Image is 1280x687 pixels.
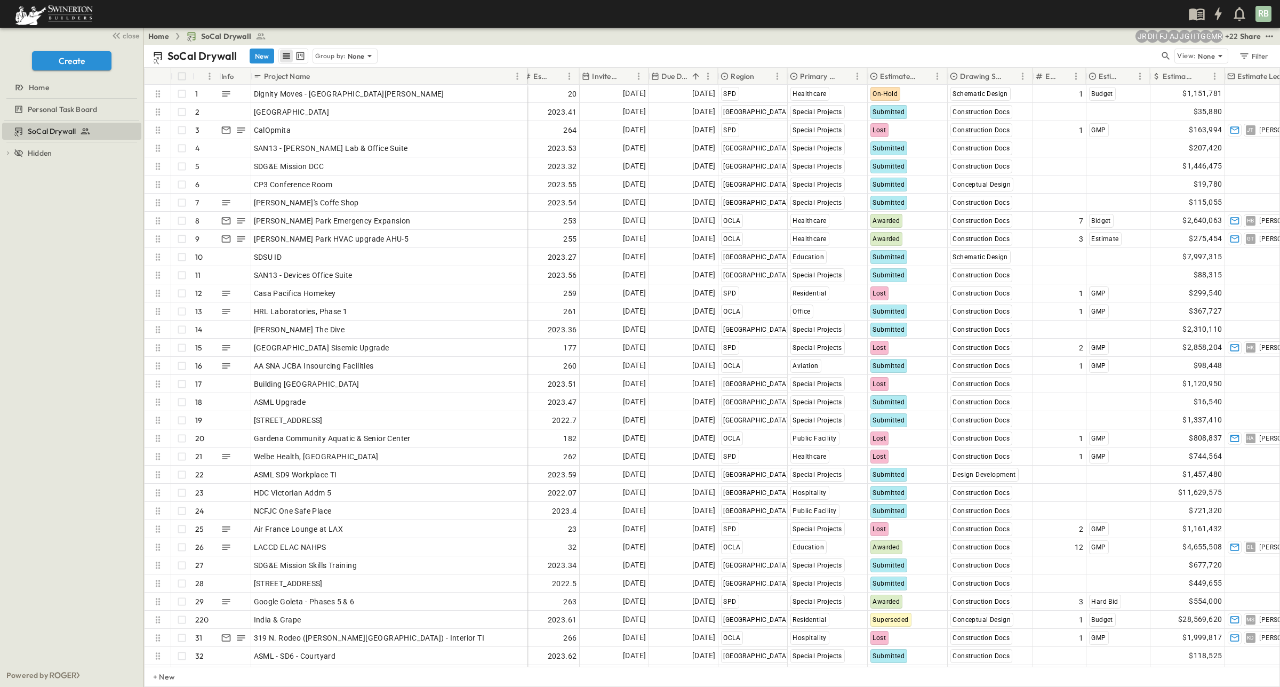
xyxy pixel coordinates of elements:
span: Submitted [873,417,905,424]
span: [DATE] [623,124,646,136]
span: 3 [1079,234,1083,244]
span: Submitted [873,108,905,116]
span: GMP [1091,344,1106,352]
button: Menu [851,70,863,83]
span: $207,420 [1189,142,1222,154]
span: Construction Docs [953,417,1010,424]
span: [DATE] [623,323,646,335]
span: [DATE] [623,287,646,299]
span: Conceptual Design [953,181,1011,188]
span: 2023.56 [548,270,577,281]
div: Info [219,68,251,85]
span: 261 [563,306,577,317]
span: [DATE] [623,360,646,372]
span: [DATE] [692,414,715,426]
span: Lost [873,380,886,388]
span: HK [1247,347,1254,348]
div: Info [221,61,234,91]
span: 2023.36 [548,324,577,335]
span: $1,151,781 [1182,87,1222,100]
span: [DATE] [692,251,715,263]
button: kanban view [293,50,307,62]
button: Sort [620,70,632,82]
span: Healthcare [793,235,826,243]
p: 6 [195,179,199,190]
p: SoCal Drywall [167,49,237,63]
button: Menu [771,70,783,83]
span: Submitted [873,199,905,206]
span: Construction Docs [953,308,1010,315]
p: 20 [195,433,204,444]
p: 10 [195,252,203,262]
span: 2023.54 [548,197,577,208]
span: Submitted [873,362,905,370]
span: [STREET_ADDRESS] [254,415,323,426]
span: Special Projects [793,417,842,424]
span: Special Projects [793,271,842,279]
p: Estimate Round [1045,71,1055,82]
span: [GEOGRAPHIC_DATA] [723,108,788,116]
button: test [1263,30,1276,43]
span: Special Projects [793,326,842,333]
span: [DATE] [623,87,646,100]
span: Construction Docs [953,199,1010,206]
span: OCLA [723,435,740,442]
span: 1 [1079,433,1083,444]
p: Due Date [661,71,687,82]
span: $88,315 [1194,269,1222,281]
span: $1,446,475 [1182,160,1222,172]
span: [DATE] [692,287,715,299]
span: HB [1247,220,1254,221]
span: [DATE] [623,196,646,209]
button: Menu [1208,70,1221,83]
div: Filter [1238,50,1269,62]
span: [DATE] [692,323,715,335]
img: 6c363589ada0b36f064d841b69d3a419a338230e66bb0a533688fa5cc3e9e735.png [13,3,95,25]
span: [DATE] [692,432,715,444]
span: Lost [873,344,886,352]
p: Estimate Amount [1163,71,1194,82]
button: Sort [312,70,324,82]
span: 2022.7 [552,415,577,426]
span: [DATE] [692,396,715,408]
span: [GEOGRAPHIC_DATA] Sisemic Upgrade [254,342,389,353]
p: Region [731,71,754,82]
div: # [193,68,219,85]
button: Create [32,51,111,70]
span: Submitted [873,163,905,170]
a: Home [148,31,169,42]
p: 13 [195,306,202,317]
span: SPD [723,344,736,352]
span: 182 [563,433,577,444]
nav: breadcrumbs [148,31,273,42]
span: SPD [723,90,736,98]
span: 2023.27 [548,252,577,262]
span: GMP [1091,126,1106,134]
span: $367,727 [1189,305,1222,317]
span: [DATE] [692,178,715,190]
span: [DATE] [623,160,646,172]
span: CalOpmita [254,125,291,135]
span: 253 [563,215,577,226]
span: [DATE] [623,214,646,227]
span: 2023.41 [548,107,577,117]
span: 2023.47 [548,397,577,408]
span: $1,337,410 [1182,414,1222,426]
span: SDSU ID [254,252,282,262]
span: $115,055 [1189,196,1222,209]
span: Casa Pacifica Homekey [254,288,336,299]
span: Gardena Community Aquatic & Senior Center [254,433,411,444]
span: HRL Laboratories, Phase 1 [254,306,348,317]
span: [GEOGRAPHIC_DATA] [723,417,788,424]
button: RB [1254,5,1273,23]
span: SDG&E Mission DCC [254,161,324,172]
span: 1 [1079,306,1083,317]
span: $1,120,950 [1182,378,1222,390]
span: [GEOGRAPHIC_DATA] [723,163,788,170]
p: 3 [195,125,199,135]
button: Sort [919,70,931,82]
span: Bidget [1091,217,1110,225]
span: [DATE] [692,124,715,136]
button: Menu [203,70,216,83]
span: Special Projects [793,145,842,152]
